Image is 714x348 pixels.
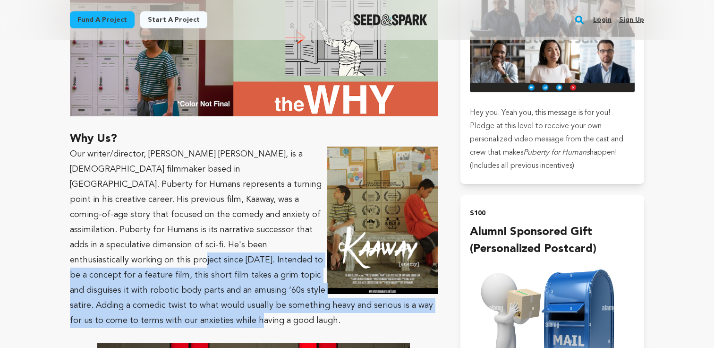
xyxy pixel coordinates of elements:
[70,133,117,145] strong: Why Us?
[470,106,635,173] p: Hey you. Yeah you, this message is for you! Pledge at this level to receive your own personalized...
[70,147,438,328] p: Our writer/director, [PERSON_NAME] [PERSON_NAME], is a [DEMOGRAPHIC_DATA] filmmaker based in [GEO...
[140,11,207,28] a: Start a project
[327,147,438,294] img: 1697417413-Kaaway_Poster_withlaurels_10.27.20%20%281MB%29.png
[523,149,590,157] em: Puberty for Humans
[354,14,428,26] a: Seed&Spark Homepage
[470,224,635,258] h4: AlumnI Sponsored Gift (Personalized Postcard)
[70,11,135,28] a: Fund a project
[593,12,612,27] a: Login
[470,207,635,220] h2: $100
[354,14,428,26] img: Seed&Spark Logo Dark Mode
[619,12,644,27] a: Sign up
